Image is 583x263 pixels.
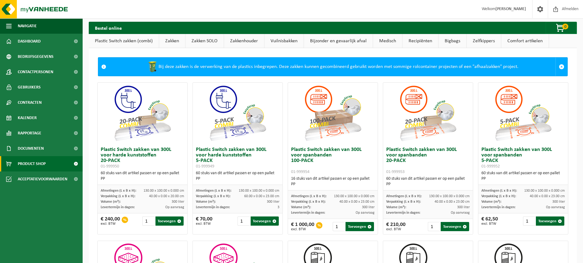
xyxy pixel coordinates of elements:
[237,216,250,226] input: 1
[291,222,314,231] div: € 1 000,00
[481,164,500,169] span: 01-999952
[546,205,565,209] span: Op aanvraag
[18,34,41,49] span: Dashboard
[101,200,121,204] span: Volume (m³):
[101,189,136,193] span: Afmetingen (L x B x H):
[356,211,375,215] span: Op aanvraag
[501,34,549,48] a: Comfort artikelen
[362,205,375,209] span: 300 liter
[18,18,37,34] span: Navigatie
[555,58,567,76] a: Sluit melding
[291,211,325,215] span: Levertermijn in dagen:
[18,64,53,80] span: Contactpersonen
[435,200,470,204] span: 40.00 x 0.00 x 23.00 cm
[109,58,555,76] div: Bij deze zakken is de verwerking van de plastics inbegrepen. Deze zakken kunnen gecombineerd gebr...
[196,164,214,169] span: 01-999949
[334,194,375,198] span: 130.00 x 100.00 x 0.000 cm
[196,147,279,169] h3: Plastic Switch zakken van 300L voor harde kunststoffen 5-PACK
[397,83,458,144] img: 01-999953
[291,194,327,198] span: Afmetingen (L x B x H):
[481,171,565,182] div: 60 stuks van dit artikel passen er op een pallet
[481,147,565,169] h3: Plastic Switch zakken van 300L voor spanbanden 5-PACK
[101,171,184,182] div: 60 stuks van dit artikel passen er op een pallet
[439,34,466,48] a: Bigbags
[481,189,517,193] span: Afmetingen (L x B x H):
[386,170,405,174] span: 01-999953
[523,216,535,226] input: 1
[302,83,363,144] img: 01-999954
[291,176,375,187] div: 16 stuks van dit artikel passen er op een pallet
[264,34,304,48] a: Vuilnisbakken
[18,49,54,64] span: Bedrijfsgegevens
[457,205,470,209] span: 300 liter
[207,83,268,144] img: 01-999949
[429,194,470,198] span: 130.00 x 100.00 x 0.000 cm
[536,216,564,226] button: Toevoegen
[291,205,311,209] span: Volume (m³):
[18,171,67,187] span: Acceptatievoorwaarden
[291,182,375,187] div: PP
[196,189,231,193] span: Afmetingen (L x B x H):
[18,95,42,110] span: Contracten
[428,222,440,231] input: 1
[562,24,568,29] span: 0
[89,34,159,48] a: Plastic Switch zakken (combi)
[251,216,279,226] button: Toevoegen
[172,200,184,204] span: 300 liter
[386,211,420,215] span: Levertermijn in dagen:
[146,61,159,73] img: WB-0240-HPE-GN-50.png
[18,156,46,171] span: Product Shop
[386,194,422,198] span: Afmetingen (L x B x H):
[196,194,230,198] span: Verpakking (L x B x H):
[144,189,184,193] span: 130.00 x 100.00 x 0.000 cm
[244,194,279,198] span: 60.00 x 0.00 x 23.00 cm
[196,222,212,226] span: excl. BTW
[386,222,405,231] div: € 210,00
[291,147,375,175] h3: Plastic Switch zakken van 300L voor spanbanden 100-PACK
[495,7,526,11] strong: [PERSON_NAME]
[402,34,438,48] a: Recipiënten
[333,222,345,231] input: 1
[112,83,173,144] img: 01-999950
[339,200,375,204] span: 40.00 x 0.00 x 23.00 cm
[481,205,515,209] span: Levertermijn in dagen:
[481,176,565,182] div: PP
[481,194,516,198] span: Verpakking (L x B x H):
[196,216,212,226] div: € 70,00
[346,222,374,231] button: Toevoegen
[18,141,44,156] span: Documenten
[481,222,498,226] span: excl. BTW
[267,200,279,204] span: 300 liter
[291,227,314,231] span: excl. BTW
[291,170,309,174] span: 01-999954
[185,34,224,48] a: Zakken SOLO
[196,205,230,209] span: Levertermijn in dagen:
[481,216,498,226] div: € 62,50
[386,182,470,187] div: PP
[18,80,41,95] span: Gebruikers
[546,22,576,34] button: 0
[386,205,406,209] span: Volume (m³):
[386,147,470,175] h3: Plastic Switch zakken van 300L voor spanbanden 20-PACK
[149,194,184,198] span: 40.00 x 0.00 x 20.00 cm
[373,34,402,48] a: Medisch
[101,222,120,226] span: excl. BTW
[291,200,326,204] span: Verpakking (L x B x H):
[155,216,184,226] button: Toevoegen
[239,189,279,193] span: 130.00 x 100.00 x 0.000 cm
[441,222,469,231] button: Toevoegen
[196,176,279,182] div: PP
[278,205,279,209] span: 3
[386,176,470,187] div: 60 stuks van dit artikel passen er op een pallet
[196,171,279,182] div: 60 stuks van dit artikel passen er op een pallet
[224,34,264,48] a: Zakkenhouder
[89,22,128,34] h2: Bestel online
[304,34,373,48] a: Bijzonder en gevaarlijk afval
[101,147,184,169] h3: Plastic Switch zakken van 300L voor harde kunststoffen 20-PACK
[101,194,135,198] span: Verpakking (L x B x H):
[386,200,421,204] span: Verpakking (L x B x H):
[481,200,501,204] span: Volume (m³):
[451,211,470,215] span: Op aanvraag
[524,189,565,193] span: 130.00 x 100.00 x 0.000 cm
[101,176,184,182] div: PP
